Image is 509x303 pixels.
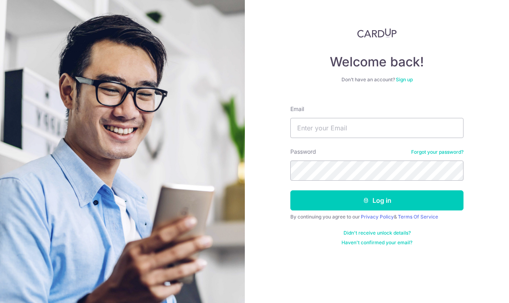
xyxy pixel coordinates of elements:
[357,28,397,38] img: CardUp Logo
[343,230,411,236] a: Didn't receive unlock details?
[290,118,463,138] input: Enter your Email
[290,148,316,156] label: Password
[290,214,463,220] div: By continuing you agree to our &
[411,149,463,155] a: Forgot your password?
[361,214,394,220] a: Privacy Policy
[290,105,304,113] label: Email
[398,214,438,220] a: Terms Of Service
[341,239,412,246] a: Haven't confirmed your email?
[290,54,463,70] h4: Welcome back!
[396,76,413,82] a: Sign up
[290,76,463,83] div: Don’t have an account?
[290,190,463,210] button: Log in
